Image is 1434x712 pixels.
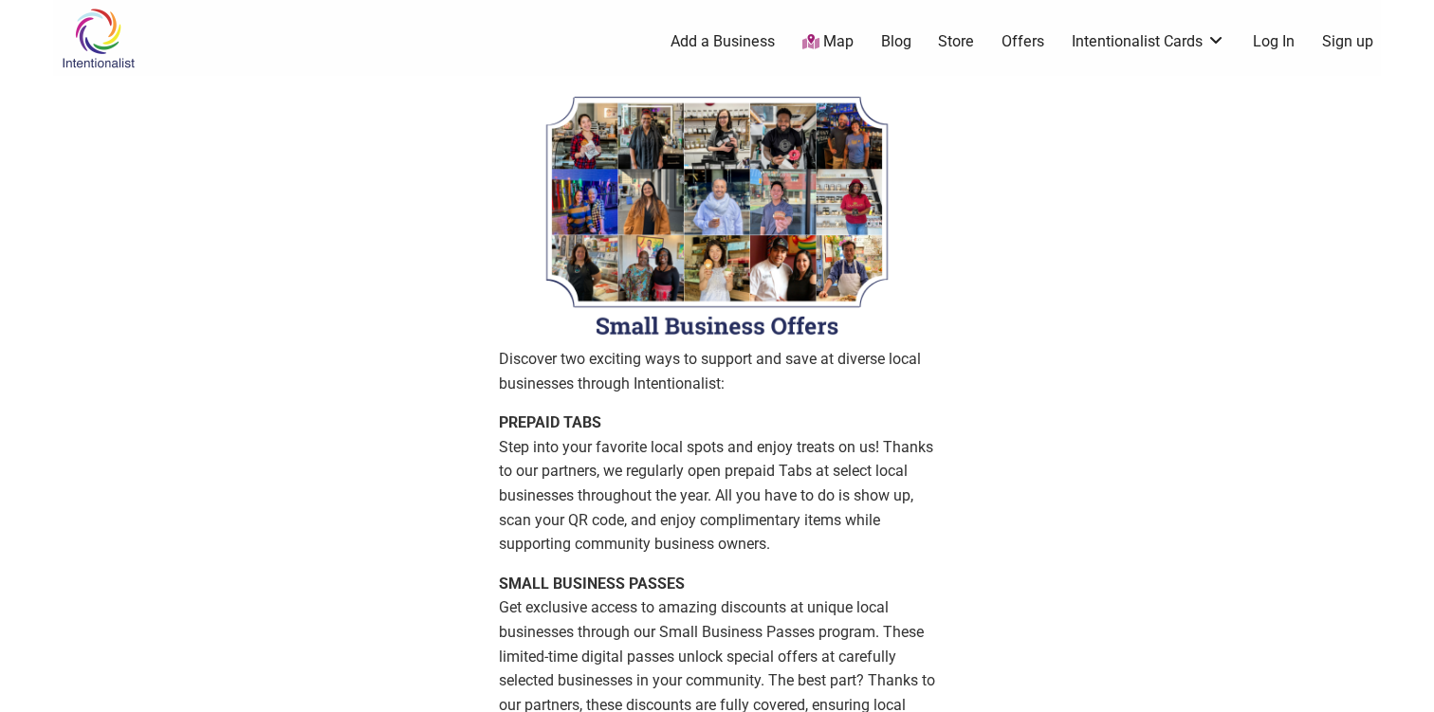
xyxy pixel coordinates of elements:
strong: SMALL BUSINESS PASSES [499,575,685,593]
a: Log In [1253,31,1295,52]
a: Map [802,31,854,53]
a: Add a Business [671,31,775,52]
img: Intentionalist [53,8,143,69]
a: Blog [881,31,911,52]
a: Sign up [1322,31,1373,52]
a: Offers [1002,31,1044,52]
strong: PREPAID TABS [499,413,601,431]
img: Welcome to Intentionalist Passes [499,85,935,347]
p: Step into your favorite local spots and enjoy treats on us! Thanks to our partners, we regularly ... [499,411,935,557]
a: Intentionalist Cards [1072,31,1225,52]
p: Discover two exciting ways to support and save at diverse local businesses through Intentionalist: [499,347,935,395]
a: Store [938,31,974,52]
